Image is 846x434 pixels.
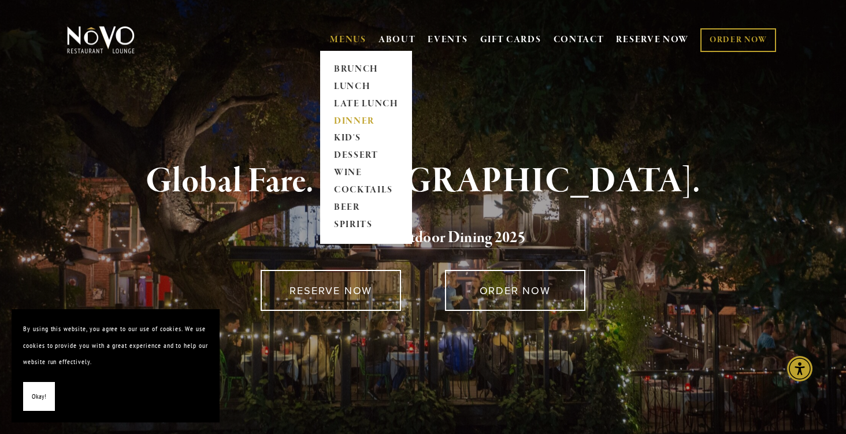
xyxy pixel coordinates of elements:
[261,270,401,311] a: RESERVE NOW
[32,388,46,405] span: Okay!
[330,147,402,165] a: DESSERT
[330,113,402,130] a: DINNER
[330,217,402,234] a: SPIRITS
[554,29,604,51] a: CONTACT
[330,95,402,113] a: LATE LUNCH
[616,29,689,51] a: RESERVE NOW
[330,130,402,147] a: KID'S
[23,382,55,411] button: Okay!
[330,165,402,182] a: WINE
[330,61,402,78] a: BRUNCH
[480,29,541,51] a: GIFT CARDS
[146,159,700,203] strong: Global Fare. [GEOGRAPHIC_DATA].
[321,228,518,250] a: Voted Best Outdoor Dining 202
[86,226,760,250] h2: 5
[330,199,402,217] a: BEER
[330,78,402,95] a: LUNCH
[787,356,812,381] div: Accessibility Menu
[700,28,776,52] a: ORDER NOW
[445,270,585,311] a: ORDER NOW
[428,34,467,46] a: EVENTS
[330,34,366,46] a: MENUS
[330,182,402,199] a: COCKTAILS
[12,309,220,422] section: Cookie banner
[65,25,137,54] img: Novo Restaurant &amp; Lounge
[379,34,416,46] a: ABOUT
[23,321,208,370] p: By using this website, you agree to our use of cookies. We use cookies to provide you with a grea...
